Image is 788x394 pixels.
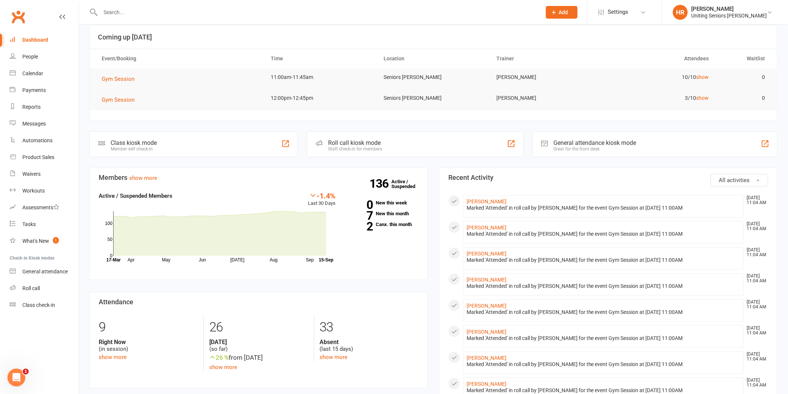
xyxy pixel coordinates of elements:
div: Last 30 Days [308,191,336,207]
a: Product Sales [10,149,79,166]
div: Product Sales [22,154,54,160]
div: What's New [22,238,49,244]
a: [PERSON_NAME] [467,329,506,335]
a: [PERSON_NAME] [467,251,506,257]
th: Location [377,49,490,68]
a: People [10,48,79,65]
a: 2Canx. this month [347,222,419,227]
a: Assessments [10,199,79,216]
div: Marked 'Attended' in roll call by [PERSON_NAME] for the event Gym Session at [DATE] 11:00AM [467,231,740,237]
time: [DATE] 11:04 AM [743,326,768,336]
div: Waivers [22,171,41,177]
a: [PERSON_NAME] [467,225,506,231]
time: [DATE] 11:04 AM [743,352,768,362]
div: People [22,54,38,60]
strong: 2 [347,221,373,232]
a: 136Active / Suspended [391,174,424,194]
th: Time [264,49,377,68]
a: Dashboard [10,32,79,48]
div: Marked 'Attended' in roll call by [PERSON_NAME] for the event Gym Session at [DATE] 11:00AM [467,387,740,394]
a: Class kiosk mode [10,297,79,314]
span: 26 % [209,354,229,361]
a: Automations [10,132,79,149]
button: Gym Session [102,74,140,83]
a: show [696,74,709,80]
div: (so far) [209,339,308,353]
div: Messages [22,121,46,127]
span: Gym Session [102,76,134,82]
time: [DATE] 11:04 AM [743,300,768,309]
div: Marked 'Attended' in roll call by [PERSON_NAME] for the event Gym Session at [DATE] 11:00AM [467,257,740,263]
span: 1 [23,369,29,375]
a: [PERSON_NAME] [467,381,506,387]
span: All activities [719,177,750,184]
h3: Coming up [DATE] [98,34,769,41]
div: Member self check-in [111,146,157,152]
a: Tasks [10,216,79,233]
a: 7New this month [347,211,419,216]
a: [PERSON_NAME] [467,355,506,361]
div: Staff check-in for members [328,146,382,152]
div: Marked 'Attended' in roll call by [PERSON_NAME] for the event Gym Session at [DATE] 11:00AM [467,283,740,289]
h3: Attendance [99,298,419,306]
div: Marked 'Attended' in roll call by [PERSON_NAME] for the event Gym Session at [DATE] 11:00AM [467,205,740,211]
td: Seniors [PERSON_NAME] [377,69,490,86]
span: Add [559,9,568,15]
a: Messages [10,115,79,132]
div: Reports [22,104,41,110]
div: Marked 'Attended' in roll call by [PERSON_NAME] for the event Gym Session at [DATE] 11:00AM [467,335,740,341]
a: Clubworx [9,7,28,26]
div: Uniting Seniors [PERSON_NAME] [692,12,767,19]
td: [PERSON_NAME] [490,69,603,86]
a: Roll call [10,280,79,297]
div: 33 [320,316,419,339]
div: Roll call [22,285,40,291]
input: Search... [98,7,536,18]
div: Assessments [22,204,59,210]
th: Waitlist [715,49,772,68]
td: Seniors [PERSON_NAME] [377,89,490,107]
a: Waivers [10,166,79,182]
div: General attendance kiosk mode [554,139,636,146]
div: from [DATE] [209,353,308,363]
div: Marked 'Attended' in roll call by [PERSON_NAME] for the event Gym Session at [DATE] 11:00AM [467,309,740,315]
span: 1 [53,237,59,244]
strong: 7 [347,210,373,221]
h3: Members [99,174,419,181]
div: Class check-in [22,302,55,308]
th: Trainer [490,49,603,68]
strong: Active / Suspended Members [99,193,172,199]
div: HR [673,5,688,20]
strong: Absent [320,339,419,346]
a: Workouts [10,182,79,199]
time: [DATE] 11:04 AM [743,274,768,283]
strong: 136 [369,178,391,189]
strong: Right Now [99,339,198,346]
strong: [DATE] [209,339,308,346]
div: General attendance [22,269,68,274]
a: show more [209,364,237,371]
td: 0 [715,89,772,107]
a: show more [99,354,127,360]
td: 3/10 [603,89,715,107]
h3: Recent Activity [448,174,768,181]
a: What's New1 [10,233,79,250]
div: Marked 'Attended' in roll call by [PERSON_NAME] for the event Gym Session at [DATE] 11:00AM [467,361,740,368]
time: [DATE] 11:04 AM [743,222,768,231]
div: Roll call kiosk mode [328,139,382,146]
th: Event/Booking [95,49,264,68]
div: (last 15 days) [320,339,419,353]
button: Gym Session [102,95,140,104]
div: Calendar [22,70,43,76]
div: Workouts [22,188,45,194]
a: show more [320,354,348,360]
div: Payments [22,87,46,93]
a: Reports [10,99,79,115]
a: [PERSON_NAME] [467,303,506,309]
td: 0 [715,69,772,86]
div: Class kiosk mode [111,139,157,146]
div: (in session) [99,339,198,353]
th: Attendees [603,49,715,68]
a: General attendance kiosk mode [10,263,79,280]
time: [DATE] 11:04 AM [743,378,768,388]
